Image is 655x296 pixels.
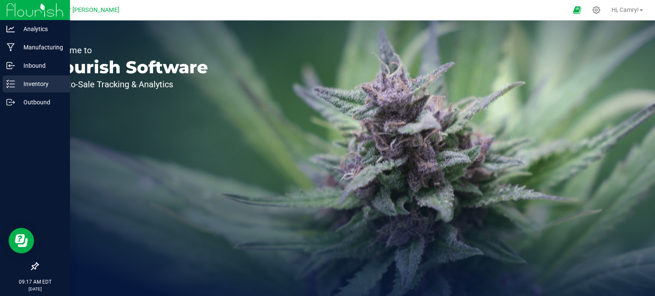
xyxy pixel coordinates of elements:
[9,228,34,253] iframe: Resource center
[15,24,66,34] p: Analytics
[55,6,119,14] span: Major [PERSON_NAME]
[568,2,587,18] span: Open Ecommerce Menu
[4,278,66,286] p: 09:17 AM EDT
[4,286,66,292] p: [DATE]
[46,46,208,55] p: Welcome to
[6,61,15,70] inline-svg: Inbound
[15,42,66,52] p: Manufacturing
[6,43,15,52] inline-svg: Manufacturing
[591,6,602,14] div: Manage settings
[612,6,639,13] span: Hi, Camry!
[46,80,208,89] p: Seed-to-Sale Tracking & Analytics
[6,98,15,106] inline-svg: Outbound
[6,25,15,33] inline-svg: Analytics
[15,60,66,71] p: Inbound
[15,79,66,89] p: Inventory
[15,97,66,107] p: Outbound
[46,59,208,76] p: Flourish Software
[6,80,15,88] inline-svg: Inventory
